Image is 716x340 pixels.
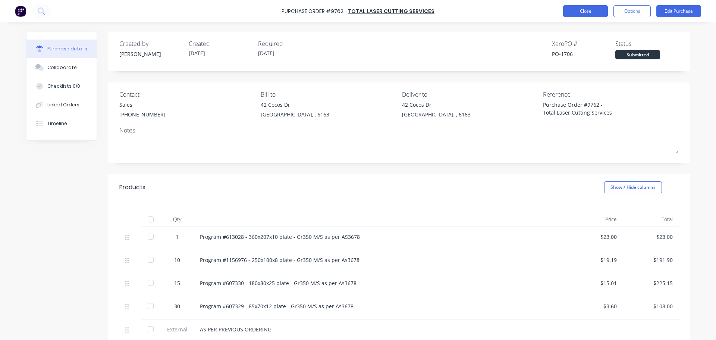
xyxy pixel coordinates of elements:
[615,39,679,48] div: Status
[258,39,321,48] div: Required
[47,46,87,52] div: Purchase details
[623,212,679,227] div: Total
[166,256,188,264] div: 10
[543,101,636,118] textarea: Purchase Order #9762 - Total Laser Cutting Services
[166,279,188,287] div: 15
[552,39,615,48] div: Xero PO #
[26,77,97,96] button: Checklists 0/0
[552,50,615,58] div: PO-1706
[629,256,673,264] div: $191.90
[261,101,329,109] div: 42 Cocos Dr
[200,256,561,264] div: Program #1156976 - 250x100x8 plate - Gr350 M/S as per As3678
[656,5,701,17] button: Edit Purchase
[200,233,561,241] div: Program #613028 - 360x207x10 plate - Gr350 M/S as per AS3678
[573,302,617,310] div: $3.60
[119,50,183,58] div: [PERSON_NAME]
[119,110,166,118] div: [PHONE_NUMBER]
[629,233,673,241] div: $23.00
[26,114,97,133] button: Timeline
[47,120,67,127] div: Timeline
[629,302,673,310] div: $108.00
[119,101,166,109] div: Sales
[573,256,617,264] div: $19.19
[26,58,97,77] button: Collaborate
[615,50,660,59] div: Submitted
[402,110,471,118] div: [GEOGRAPHIC_DATA], , 6163
[166,325,188,333] span: External
[567,212,623,227] div: Price
[166,302,188,310] div: 30
[261,90,396,99] div: Bill to
[119,90,255,99] div: Contact
[563,5,608,17] button: Close
[15,6,26,17] img: Factory
[47,64,77,71] div: Collaborate
[189,39,252,48] div: Created
[119,183,145,192] div: Products
[47,83,80,90] div: Checklists 0/0
[543,90,679,99] div: Reference
[573,279,617,287] div: $15.01
[402,90,538,99] div: Deliver to
[348,7,434,15] a: Total Laser Cutting Services
[166,233,188,241] div: 1
[200,302,561,310] div: Program #607329 - 85x70x12 plate - Gr350 M/S as per As3678
[573,233,617,241] div: $23.00
[26,40,97,58] button: Purchase details
[26,96,97,114] button: Linked Orders
[119,126,679,135] div: Notes
[604,181,662,193] button: Show / Hide columns
[402,101,471,109] div: 42 Cocos Dr
[200,279,561,287] div: Program #607330 - 180x80x25 plate - Gr350 M/S as per As3678
[629,279,673,287] div: $225.15
[47,102,79,108] div: Linked Orders
[160,212,194,227] div: Qty
[613,5,651,17] button: Options
[282,7,347,15] div: Purchase Order #9762 -
[261,110,329,118] div: [GEOGRAPHIC_DATA], , 6163
[119,39,183,48] div: Created by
